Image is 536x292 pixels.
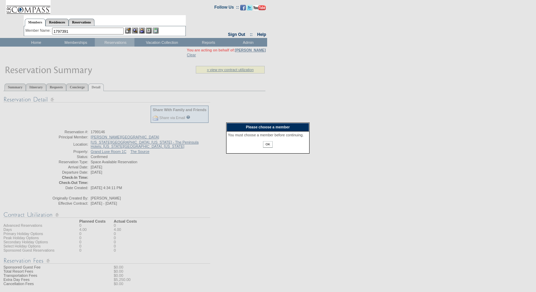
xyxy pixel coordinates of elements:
[146,28,152,33] img: Reservations
[247,5,252,10] img: Follow us on Twitter
[69,19,94,26] a: Reservations
[226,123,309,132] div: Please choose a member
[257,32,266,37] a: Help
[250,32,253,37] span: ::
[240,7,246,11] a: Become our fan on Facebook
[253,5,266,10] img: Subscribe to our YouTube Channel
[240,5,246,10] img: Become our fan on Facebook
[25,19,46,26] a: Members
[139,28,145,33] img: Impersonate
[214,4,239,12] td: Follow Us ::
[228,133,308,137] div: You must choose a member before continuing.
[125,28,131,33] img: b_edit.gif
[45,19,69,26] a: Residences
[253,7,266,11] a: Subscribe to our YouTube Channel
[153,28,159,33] img: b_calculator.gif
[263,141,272,148] input: OK
[247,7,252,11] a: Follow us on Twitter
[26,28,52,33] div: Member Name:
[132,28,138,33] img: View
[228,32,245,37] a: Sign Out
